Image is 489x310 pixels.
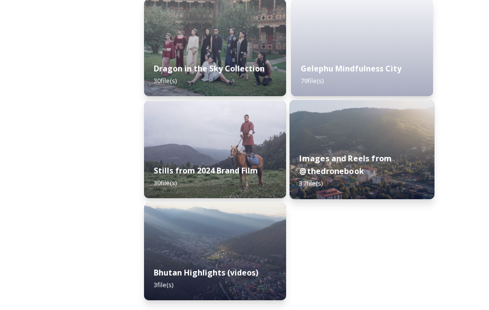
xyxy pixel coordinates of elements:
strong: Dragon in the Sky Collection [154,63,265,74]
span: 3 file(s) [154,280,173,289]
strong: Bhutan Highlights (videos) [154,267,258,278]
img: b4ca3a00-89c2-4894-a0d6-064d866d0b02.jpg [144,203,286,300]
span: 30 file(s) [154,76,177,85]
img: 4075df5a-b6ee-4484-8e29-7e779a92fa88.jpg [144,101,286,198]
strong: Stills from 2024 Brand Film [154,165,258,176]
span: 79 file(s) [301,76,324,85]
strong: Images and Reels from @thedronebook [299,153,392,176]
span: 37 file(s) [299,179,323,188]
img: 01697a38-64e0-42f2-b716-4cd1f8ee46d6.jpg [290,100,435,199]
span: 30 file(s) [154,178,177,187]
strong: Gelephu Mindfulness City [301,63,401,74]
